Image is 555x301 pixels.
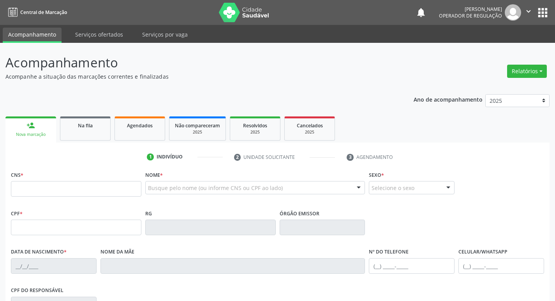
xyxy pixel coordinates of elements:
label: CNS [11,169,23,181]
span: Agendados [127,122,153,129]
div: Indivíduo [157,153,183,160]
a: Serviços ofertados [70,28,129,41]
span: Selecione o sexo [372,184,414,192]
div: 2025 [175,129,220,135]
label: CPF do responsável [11,285,63,297]
span: Não compareceram [175,122,220,129]
label: Celular/WhatsApp [458,246,507,258]
div: 1 [147,153,154,160]
p: Acompanhe a situação das marcações correntes e finalizadas [5,72,386,81]
label: Nome da mãe [100,246,134,258]
span: Na fila [78,122,93,129]
label: Sexo [369,169,384,181]
label: CPF [11,208,23,220]
label: Nº do Telefone [369,246,409,258]
span: Resolvidos [243,122,267,129]
div: [PERSON_NAME] [439,6,502,12]
span: Cancelados [297,122,323,129]
button: Relatórios [507,65,547,78]
a: Serviços por vaga [137,28,193,41]
div: 2025 [236,129,275,135]
input: (__) _____-_____ [369,258,455,274]
p: Acompanhamento [5,53,386,72]
a: Central de Marcação [5,6,67,19]
div: person_add [26,121,35,130]
input: __/__/____ [11,258,97,274]
button: apps [536,6,550,19]
i:  [524,7,533,16]
button: notifications [416,7,426,18]
div: Nova marcação [11,132,51,137]
input: (__) _____-_____ [458,258,544,274]
label: Nome [145,169,163,181]
label: RG [145,208,152,220]
a: Acompanhamento [3,28,62,43]
div: 2025 [290,129,329,135]
label: Data de nascimento [11,246,67,258]
p: Ano de acompanhamento [414,94,483,104]
span: Operador de regulação [439,12,502,19]
span: Busque pelo nome (ou informe CNS ou CPF ao lado) [148,184,283,192]
button:  [521,4,536,21]
span: Central de Marcação [20,9,67,16]
img: img [505,4,521,21]
label: Órgão emissor [280,208,319,220]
